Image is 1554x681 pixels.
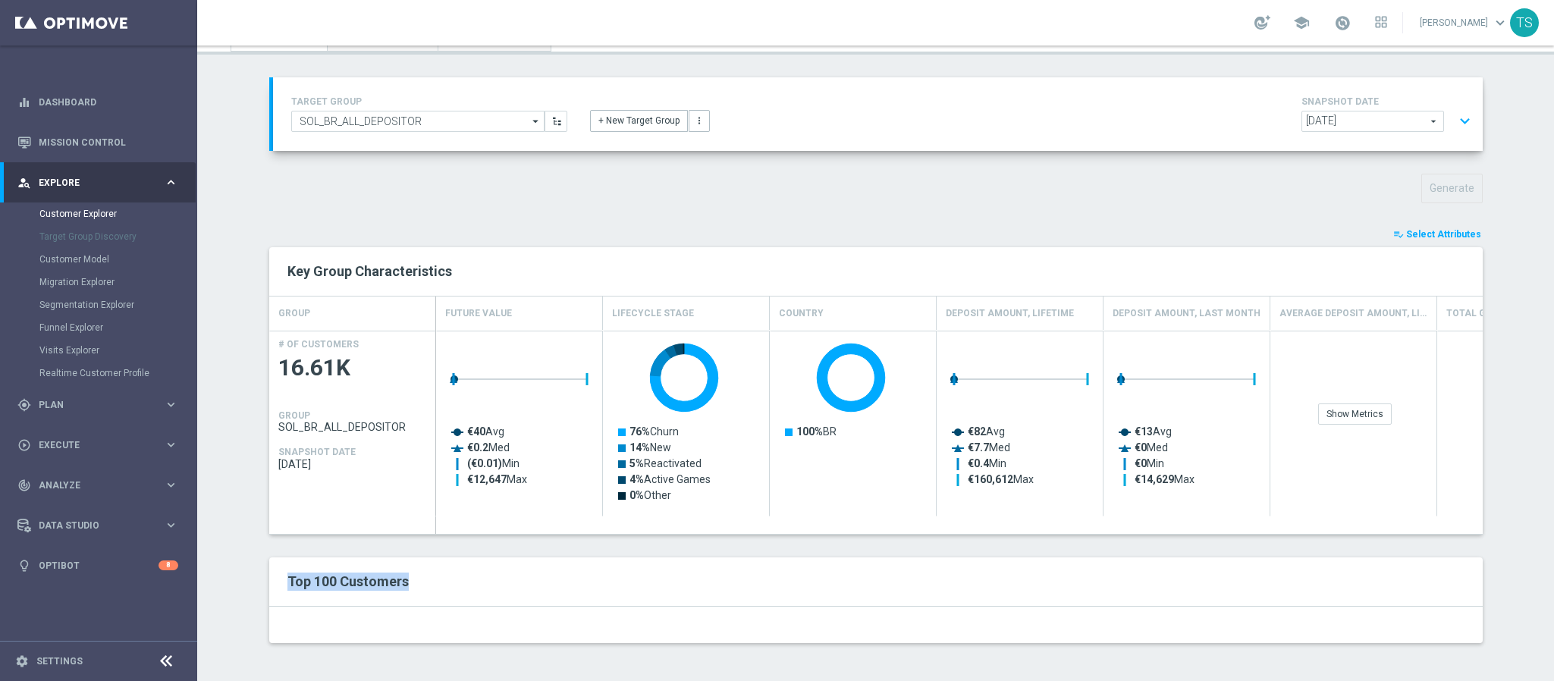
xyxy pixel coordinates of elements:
div: lightbulb Optibot 8 [17,560,179,572]
button: playlist_add_check Select Attributes [1392,226,1483,243]
text: Min [467,457,520,470]
h4: SNAPSHOT DATE [1301,96,1476,107]
text: Avg [968,425,1005,438]
h4: Future Value [445,300,512,327]
h4: TARGET GROUP [291,96,567,107]
h4: SNAPSHOT DATE [278,447,356,457]
div: Analyze [17,479,164,492]
span: 2025-10-06 [278,458,427,470]
text: Med [1135,441,1168,453]
tspan: 4% [629,473,644,485]
div: Target Group Discovery [39,225,196,248]
text: Avg [467,425,504,438]
tspan: €13 [1135,425,1153,438]
tspan: €0 [1135,441,1147,453]
h4: Average Deposit Amount, Lifetime [1279,300,1427,327]
a: Mission Control [39,122,178,162]
span: Plan [39,400,164,410]
div: Dashboard [17,82,178,122]
tspan: €14,629 [1135,473,1174,485]
h2: Key Group Characteristics [287,262,1465,281]
i: keyboard_arrow_right [164,397,178,412]
h4: # OF CUSTOMERS [278,339,359,350]
span: keyboard_arrow_down [1492,14,1508,31]
button: equalizer Dashboard [17,96,179,108]
i: play_circle_outline [17,438,31,452]
a: Customer Model [39,253,158,265]
div: Show Metrics [1318,403,1392,425]
tspan: €0 [1135,457,1147,469]
text: Churn [629,425,679,438]
a: Optibot [39,545,159,585]
span: Data Studio [39,521,164,530]
tspan: 76% [629,425,650,438]
tspan: €0.4 [968,457,990,469]
i: lightbulb [17,559,31,573]
i: keyboard_arrow_right [164,478,178,492]
div: Data Studio [17,519,164,532]
div: Optibot [17,545,178,585]
button: track_changes Analyze keyboard_arrow_right [17,479,179,491]
tspan: 100% [796,425,823,438]
h4: Deposit Amount, Lifetime [946,300,1074,327]
tspan: (€0.01) [467,457,502,470]
a: Segmentation Explorer [39,299,158,311]
i: playlist_add_check [1393,229,1404,240]
button: expand_more [1454,107,1476,136]
tspan: €0.2 [467,441,488,453]
tspan: 5% [629,457,644,469]
h4: GROUP [278,300,310,327]
text: Max [467,473,527,485]
div: Realtime Customer Profile [39,362,196,384]
text: Min [968,457,1006,469]
span: Analyze [39,481,164,490]
a: Customer Explorer [39,208,158,220]
tspan: €40 [467,425,485,438]
i: settings [15,654,29,668]
tspan: €7.7 [968,441,989,453]
div: 8 [159,560,178,570]
div: Customer Explorer [39,202,196,225]
div: Explore [17,176,164,190]
span: Explore [39,178,164,187]
a: Dashboard [39,82,178,122]
div: Data Studio keyboard_arrow_right [17,519,179,532]
div: Plan [17,398,164,412]
text: Active Games [629,473,711,485]
span: SOL_BR_ALL_DEPOSITOR [278,421,427,433]
div: TS [1510,8,1539,37]
tspan: €82 [968,425,986,438]
h4: Country [779,300,824,327]
i: gps_fixed [17,398,31,412]
i: arrow_drop_down [529,111,544,131]
span: Execute [39,441,164,450]
i: person_search [17,176,31,190]
h4: Lifecycle Stage [612,300,694,327]
text: New [629,441,671,453]
text: Reactivated [629,457,702,469]
i: more_vert [694,115,705,126]
span: school [1293,14,1310,31]
text: Med [968,441,1010,453]
i: keyboard_arrow_right [164,175,178,190]
div: Migration Explorer [39,271,196,293]
text: Max [968,473,1034,485]
a: [PERSON_NAME]keyboard_arrow_down [1418,11,1510,34]
button: Mission Control [17,137,179,149]
div: person_search Explore keyboard_arrow_right [17,177,179,189]
h4: Total GGR, Lifetime [1446,300,1545,327]
span: 16.61K [278,353,427,383]
div: Segmentation Explorer [39,293,196,316]
div: Funnel Explorer [39,316,196,339]
a: Migration Explorer [39,276,158,288]
i: keyboard_arrow_right [164,438,178,452]
i: keyboard_arrow_right [164,518,178,532]
button: gps_fixed Plan keyboard_arrow_right [17,399,179,411]
tspan: €160,612 [968,473,1013,485]
text: Avg [1135,425,1172,438]
div: TARGET GROUP arrow_drop_down + New Target Group more_vert SNAPSHOT DATE arrow_drop_down expand_more [291,93,1465,136]
tspan: €12,647 [467,473,507,485]
button: play_circle_outline Execute keyboard_arrow_right [17,439,179,451]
